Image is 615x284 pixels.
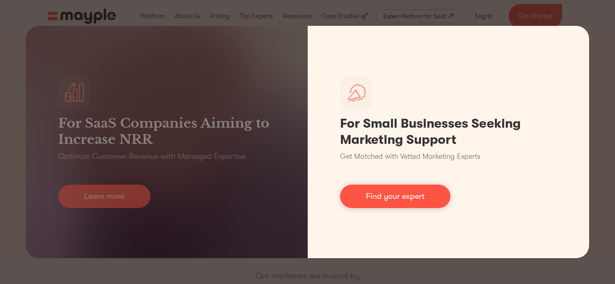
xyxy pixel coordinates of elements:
p: Get Matched with Vetted Marketing Experts [340,151,480,162]
a: Find your expert [340,185,450,208]
p: Optimize Customer Revenue with Managed Expertise [58,151,246,162]
a: Learn more [58,185,150,208]
h1: For Small Businesses Seeking Marketing Support [340,116,557,148]
h3: For SaaS Companies Aiming to Increase NRR [58,115,275,147]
